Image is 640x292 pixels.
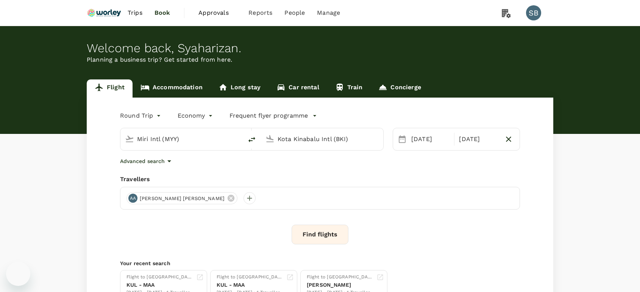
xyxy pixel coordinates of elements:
[128,8,142,17] span: Trips
[408,132,453,147] div: [DATE]
[133,79,211,98] a: Accommodation
[6,262,30,286] iframe: Button to launch messaging window
[87,55,553,64] p: Planning a business trip? Get started from here.
[155,8,170,17] span: Book
[137,133,227,145] input: Depart from
[370,79,429,98] a: Concierge
[120,259,520,267] p: Your recent search
[378,138,379,140] button: Open
[317,8,340,17] span: Manage
[217,281,283,289] div: KUL - MAA
[268,79,327,98] a: Car rental
[198,8,236,17] span: Approvals
[307,273,373,281] div: Flight to [GEOGRAPHIC_DATA]
[87,79,133,98] a: Flight
[120,175,520,184] div: Travellers
[229,111,317,120] button: Frequent flyer programme
[217,273,283,281] div: Flight to [GEOGRAPHIC_DATA]
[135,195,229,202] span: [PERSON_NAME] [PERSON_NAME]
[178,110,214,122] div: Economy
[243,130,261,149] button: delete
[278,133,367,145] input: Going to
[120,157,174,166] button: Advanced search
[120,157,165,165] p: Advanced search
[126,273,193,281] div: Flight to [GEOGRAPHIC_DATA]
[237,138,239,140] button: Open
[128,194,137,203] div: AA
[307,281,373,289] div: [PERSON_NAME]
[87,5,122,21] img: Ranhill Worley Sdn Bhd
[120,110,162,122] div: Round Trip
[327,79,371,98] a: Train
[284,8,305,17] span: People
[211,79,268,98] a: Long stay
[87,41,553,55] div: Welcome back , Syaharizan .
[292,225,348,244] button: Find flights
[526,5,541,20] div: SB
[229,111,308,120] p: Frequent flyer programme
[126,192,237,204] div: AA[PERSON_NAME] [PERSON_NAME]
[248,8,272,17] span: Reports
[126,281,193,289] div: KUL - MAA
[456,132,500,147] div: [DATE]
